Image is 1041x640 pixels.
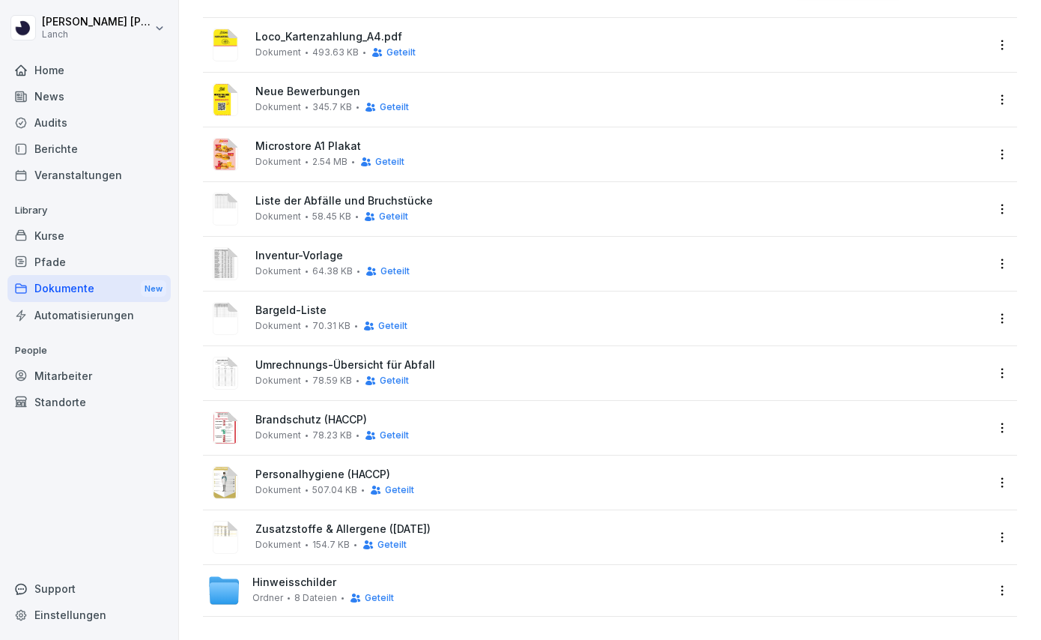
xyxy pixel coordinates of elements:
[255,540,301,550] span: Dokument
[385,485,414,495] span: Geteilt
[7,223,171,249] a: Kurse
[380,430,409,441] span: Geteilt
[252,576,336,589] span: Hinweisschilder
[312,211,351,222] span: 58.45 KB
[255,468,986,481] span: Personalhygiene (HACCP)
[386,47,416,58] span: Geteilt
[255,31,986,43] span: Loco_Kartenzahlung_A4.pdf
[255,304,986,317] span: Bargeld-Liste
[255,250,986,262] span: Inventur-Vorlage
[380,266,410,277] span: Geteilt
[255,47,301,58] span: Dokument
[312,430,352,441] span: 78.23 KB
[255,85,986,98] span: Neue Bewerbungen
[255,140,986,153] span: Microstore A1 Plakat
[255,102,301,112] span: Dokument
[7,389,171,415] a: Standorte
[7,275,171,303] div: Dokumente
[255,321,301,331] span: Dokument
[312,47,359,58] span: 493.63 KB
[312,540,350,550] span: 154.7 KB
[7,576,171,602] div: Support
[7,602,171,628] a: Einstellungen
[7,57,171,83] a: Home
[207,574,986,607] a: HinweisschilderOrdner8 DateienGeteilt
[252,593,283,603] span: Ordner
[255,375,301,386] span: Dokument
[255,485,301,495] span: Dokument
[7,199,171,223] p: Library
[7,339,171,363] p: People
[312,102,352,112] span: 345.7 KB
[42,29,151,40] p: Lanch
[312,375,352,386] span: 78.59 KB
[255,266,301,277] span: Dokument
[255,211,301,222] span: Dokument
[377,540,407,550] span: Geteilt
[312,266,353,277] span: 64.38 KB
[255,523,986,536] span: Zusatzstoffe & Allergene ([DATE])
[7,83,171,109] a: News
[378,321,407,331] span: Geteilt
[255,430,301,441] span: Dokument
[375,157,404,167] span: Geteilt
[380,375,409,386] span: Geteilt
[7,136,171,162] a: Berichte
[255,157,301,167] span: Dokument
[7,249,171,275] a: Pfade
[294,593,337,603] span: 8 Dateien
[312,485,357,495] span: 507.04 KB
[7,363,171,389] a: Mitarbeiter
[365,593,394,603] span: Geteilt
[255,359,986,372] span: Umrechnungs-Übersicht für Abfall
[312,321,350,331] span: 70.31 KB
[312,157,347,167] span: 2.54 MB
[7,275,171,303] a: DokumenteNew
[7,162,171,188] a: Veranstaltungen
[379,211,408,222] span: Geteilt
[141,280,166,298] div: New
[7,109,171,136] a: Audits
[380,102,409,112] span: Geteilt
[255,195,986,208] span: Liste der Abfälle und Bruchstücke
[7,302,171,328] a: Automatisierungen
[255,414,986,426] span: Brandschutz (HACCP)
[42,16,151,28] p: [PERSON_NAME] [PERSON_NAME]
